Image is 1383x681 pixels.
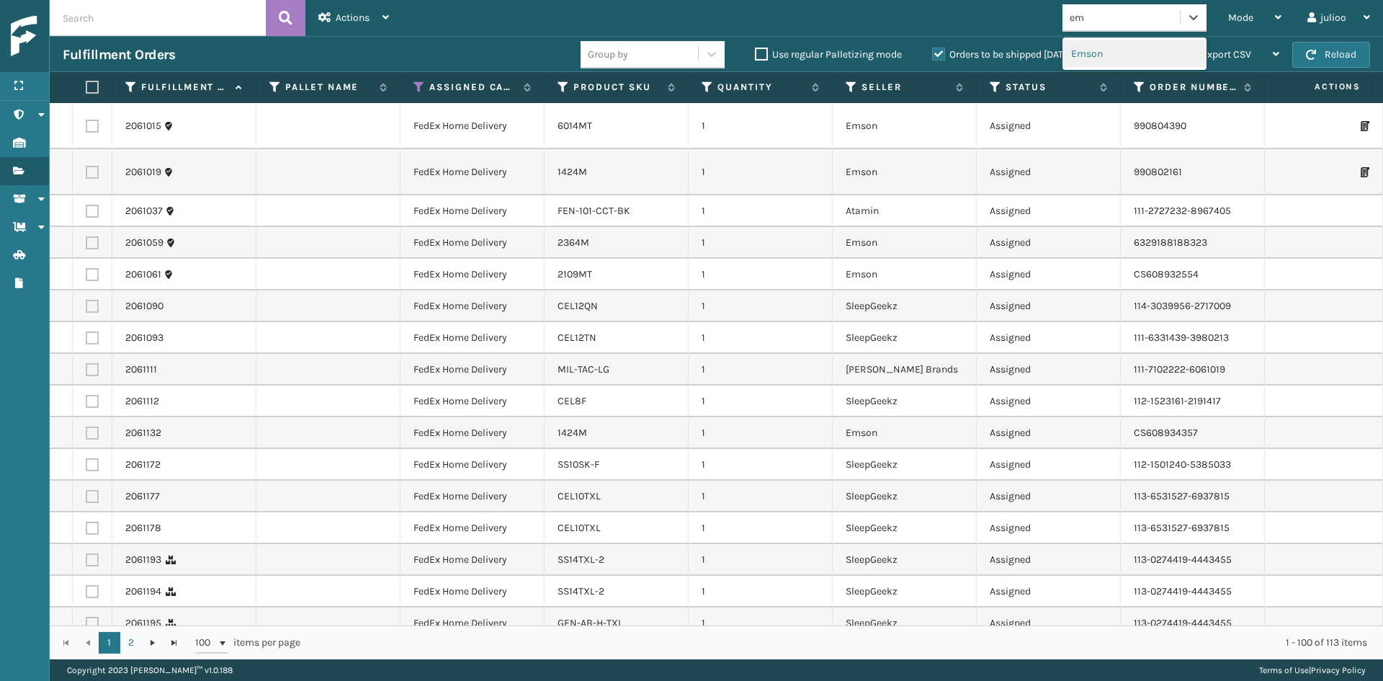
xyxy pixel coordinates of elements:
td: Emson [833,259,977,290]
td: 1 [689,227,833,259]
td: Assigned [977,354,1121,386]
label: Product SKU [573,81,661,94]
label: Orders to be shipped [DATE] [932,48,1072,61]
td: 1 [689,481,833,512]
h3: Fulfillment Orders [63,46,175,63]
td: FedEx Home Delivery [400,149,545,195]
td: FedEx Home Delivery [400,576,545,607]
a: Go to the next page [142,632,164,654]
td: FedEx Home Delivery [400,322,545,354]
span: Go to the next page [147,637,158,649]
i: Print Packing Slip [1361,121,1369,131]
td: 1 [689,576,833,607]
td: Assigned [977,259,1121,290]
td: CS608934357 [1121,417,1265,449]
img: logo [11,16,140,57]
label: Pallet Name [285,81,372,94]
a: SS14TXL-2 [558,585,604,597]
td: FedEx Home Delivery [400,354,545,386]
td: Assigned [977,607,1121,639]
td: Assigned [977,322,1121,354]
p: Copyright 2023 [PERSON_NAME]™ v 1.0.188 [67,659,233,681]
a: 2061059 [125,236,164,250]
span: Go to the last page [169,637,180,649]
td: 1 [689,417,833,449]
td: FedEx Home Delivery [400,195,545,227]
td: FedEx Home Delivery [400,512,545,544]
a: Terms of Use [1259,665,1309,675]
td: SleepGeekz [833,481,977,512]
a: FEN-101-CCT-BK [558,205,630,217]
td: FedEx Home Delivery [400,290,545,322]
a: Privacy Policy [1311,665,1366,675]
a: 2061111 [125,362,157,377]
td: Assigned [977,576,1121,607]
a: 2061112 [125,394,159,409]
a: 2061061 [125,267,161,282]
a: 2061172 [125,458,161,472]
td: 112-1501240-5385033 [1121,449,1265,481]
a: 2 [120,632,142,654]
td: Assigned [977,417,1121,449]
td: Assigned [977,227,1121,259]
a: 2061132 [125,426,161,440]
a: 2364M [558,236,589,249]
a: CEL8F [558,395,586,407]
td: Assigned [977,544,1121,576]
a: CEL12TN [558,331,596,344]
a: 2061019 [125,165,161,179]
span: Export CSV [1201,48,1251,61]
a: 6014MT [558,120,592,132]
td: 111-6331439-3980213 [1121,322,1265,354]
td: 1 [689,386,833,417]
i: Print Packing Slip [1361,167,1369,177]
td: Emson [833,227,977,259]
td: SleepGeekz [833,576,977,607]
td: 1 [689,290,833,322]
label: Assigned Carrier Service [429,81,516,94]
a: MIL-TAC-LG [558,363,609,375]
td: FedEx Home Delivery [400,481,545,512]
a: CEL10TXL [558,522,601,534]
td: SleepGeekz [833,449,977,481]
td: 1 [689,103,833,149]
span: Mode [1228,12,1253,24]
span: 100 [195,636,217,650]
td: SleepGeekz [833,607,977,639]
div: Group by [588,47,628,62]
a: 1424M [558,166,587,178]
td: SleepGeekz [833,290,977,322]
a: 2061177 [125,489,160,504]
td: Assigned [977,195,1121,227]
td: 1 [689,259,833,290]
td: FedEx Home Delivery [400,386,545,417]
td: 6329188188323 [1121,227,1265,259]
td: Assigned [977,290,1121,322]
a: Go to the last page [164,632,185,654]
span: Actions [336,12,370,24]
td: Assigned [977,481,1121,512]
td: Emson [833,103,977,149]
td: 114-3039956-2717009 [1121,290,1265,322]
label: Fulfillment Order Id [141,81,228,94]
td: Assigned [977,449,1121,481]
div: Emson [1062,40,1207,67]
a: 2061090 [125,299,164,313]
td: 113-0274419-4443455 [1121,607,1265,639]
td: 111-7102222-6061019 [1121,354,1265,386]
a: 2061093 [125,331,164,345]
a: 2061193 [125,553,161,567]
a: 2061037 [125,204,163,218]
td: Assigned [977,386,1121,417]
a: 2061178 [125,521,161,535]
td: SleepGeekz [833,386,977,417]
a: 2061015 [125,119,161,133]
td: 112-1523161-2191417 [1121,386,1265,417]
a: 2061195 [125,616,161,631]
td: 1 [689,195,833,227]
td: 113-0274419-4443455 [1121,544,1265,576]
td: 113-6531527-6937815 [1121,512,1265,544]
label: Seller [861,81,949,94]
a: SS10SK-F [558,458,599,471]
a: CEL10TXL [558,490,601,502]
